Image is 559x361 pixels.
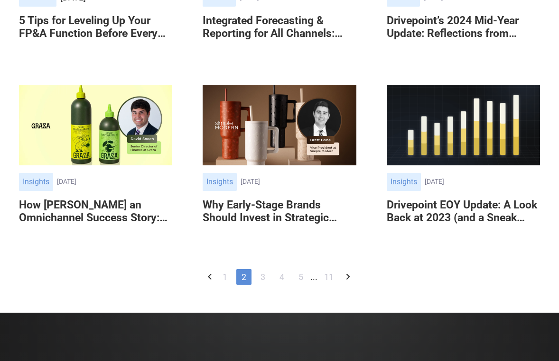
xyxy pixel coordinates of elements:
div: List [19,269,540,285]
a: Insights[DATE]Drivepoint EOY Update: A Look Back at 2023 (and a Sneak Peek at the AI-Driven Finan... [387,85,540,239]
div: Insights [19,173,53,191]
h6: Drivepoint’s 2024 Mid-Year Update: Reflections from Growth Mode [387,14,540,40]
div: ... [310,271,317,283]
h6: Why Early-Stage Brands Should Invest in Strategic Finance: An Expert Guide [203,199,356,225]
a: 2 [236,269,252,285]
a: 11 [319,269,338,285]
h6: Integrated Forecasting & Reporting for All Channels: Your Guide to Drivepoint’s 2024 Releases [203,14,356,40]
div: [DATE] [241,178,356,186]
div: Insights [387,173,421,191]
img: How Graza Became an Omnichannel Success Story: Follow Their Lead With These 5 Tips [19,85,172,165]
a: Insights[DATE]Why Early-Stage Brands Should Invest in Strategic Finance: An Expert Guide [203,85,356,239]
a: Insights[DATE]How [PERSON_NAME] an Omnichannel Success Story: Follow Their Lead With These 5 Tips [19,85,172,239]
h6: 5 Tips for Leveling Up Your FP&A Function Before Every Product Launch [19,14,172,40]
a: Previous Page [204,269,215,285]
a: 3 [255,269,270,285]
div: [DATE] [425,178,540,186]
div: [DATE] [57,178,172,186]
a: 4 [274,269,289,285]
a: 1 [217,269,233,285]
a: Next Page [340,269,355,285]
a: 5 [293,269,308,285]
h6: Drivepoint EOY Update: A Look Back at 2023 (and a Sneak Peek at the AI-Driven Finance Future) [387,199,540,225]
img: Why Early-Stage Brands Should Invest in Strategic Finance: An Expert Guide [203,85,356,165]
div: Insights [203,173,237,191]
h6: How [PERSON_NAME] an Omnichannel Success Story: Follow Their Lead With These 5 Tips [19,199,172,225]
img: Drivepoint EOY Update: A Look Back at 2023 (and a Sneak Peek at the AI-Driven Finance Future) [387,85,540,165]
